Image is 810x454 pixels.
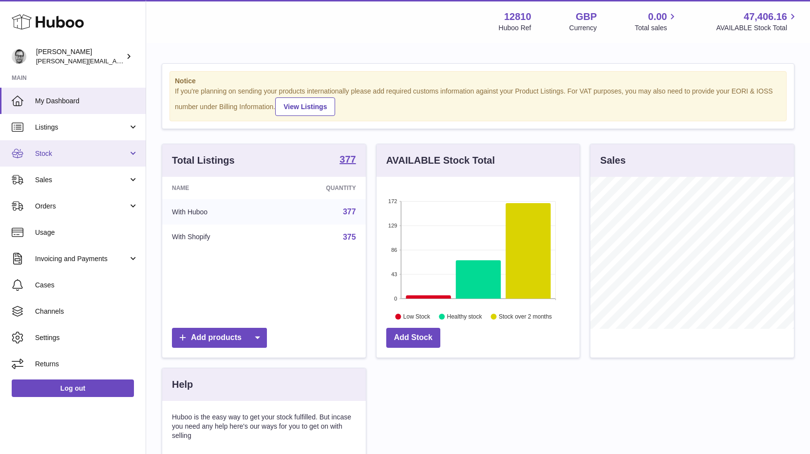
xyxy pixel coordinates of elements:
img: tab_domain_overview_orange.svg [26,61,34,69]
strong: 12810 [504,10,531,23]
div: Huboo Ref [499,23,531,33]
div: Currency [569,23,597,33]
strong: Notice [175,76,781,86]
h3: Help [172,378,193,391]
span: Listings [35,123,128,132]
img: tab_keywords_by_traffic_grey.svg [97,61,105,69]
span: Returns [35,359,138,369]
a: 377 [343,208,356,216]
span: AVAILABLE Stock Total [716,23,798,33]
span: Invoicing and Payments [35,254,128,264]
text: Low Stock [403,313,431,320]
span: My Dashboard [35,96,138,106]
div: [PERSON_NAME] [36,47,124,66]
td: With Shopify [162,225,272,250]
span: Total sales [635,23,678,33]
strong: GBP [576,10,597,23]
div: If you're planning on sending your products internationally please add required customs informati... [175,87,781,116]
img: alex@digidistiller.com [12,49,26,64]
a: 375 [343,233,356,241]
span: Sales [35,175,128,185]
text: 0 [394,296,397,302]
text: Healthy stock [447,313,482,320]
a: View Listings [275,97,335,116]
text: Stock over 2 months [499,313,552,320]
h3: Sales [600,154,625,167]
span: Settings [35,333,138,342]
span: [PERSON_NAME][EMAIL_ADDRESS][DOMAIN_NAME] [36,57,195,65]
a: 47,406.16 AVAILABLE Stock Total [716,10,798,33]
img: logo_orange.svg [16,16,23,23]
a: 0.00 Total sales [635,10,678,33]
span: 0.00 [648,10,667,23]
strong: 377 [339,154,356,164]
span: Stock [35,149,128,158]
div: Keywords by Traffic [108,62,164,69]
text: 129 [388,223,397,228]
span: Cases [35,281,138,290]
h3: Total Listings [172,154,235,167]
img: website_grey.svg [16,25,23,33]
text: 43 [391,271,397,277]
div: Domain: [DOMAIN_NAME] [25,25,107,33]
a: Log out [12,379,134,397]
div: Domain Overview [37,62,87,69]
span: Channels [35,307,138,316]
span: 47,406.16 [744,10,787,23]
th: Name [162,177,272,199]
p: Huboo is the easy way to get your stock fulfilled. But incase you need any help here's our ways f... [172,413,356,440]
h3: AVAILABLE Stock Total [386,154,495,167]
div: v 4.0.25 [27,16,48,23]
th: Quantity [272,177,365,199]
text: 86 [391,247,397,253]
a: Add Stock [386,328,440,348]
a: Add products [172,328,267,348]
span: Usage [35,228,138,237]
text: 172 [388,198,397,204]
span: Orders [35,202,128,211]
a: 377 [339,154,356,166]
td: With Huboo [162,199,272,225]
